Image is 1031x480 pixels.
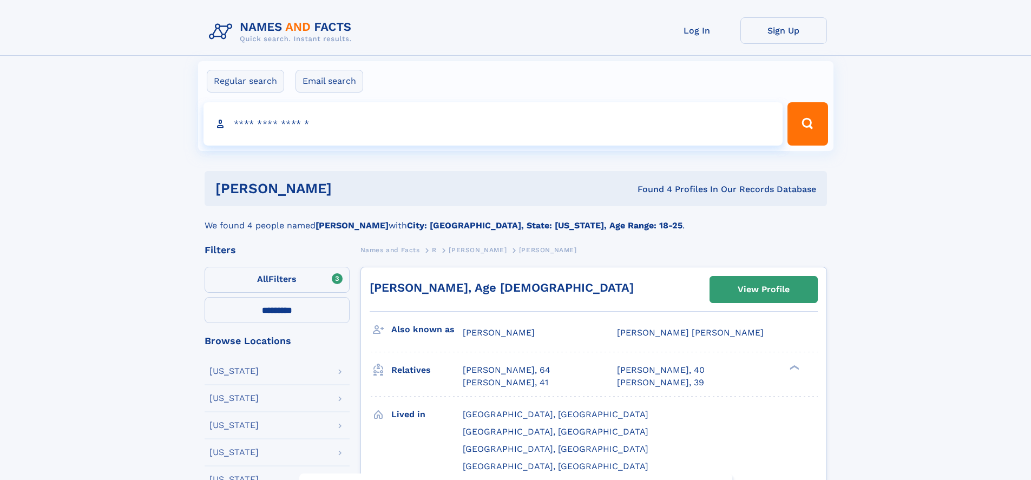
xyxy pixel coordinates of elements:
[463,409,648,419] span: [GEOGRAPHIC_DATA], [GEOGRAPHIC_DATA]
[205,206,827,232] div: We found 4 people named with .
[463,327,535,338] span: [PERSON_NAME]
[463,426,648,437] span: [GEOGRAPHIC_DATA], [GEOGRAPHIC_DATA]
[617,377,704,389] a: [PERSON_NAME], 39
[463,377,548,389] a: [PERSON_NAME], 41
[209,421,259,430] div: [US_STATE]
[209,394,259,403] div: [US_STATE]
[205,267,350,293] label: Filters
[617,364,705,376] a: [PERSON_NAME], 40
[463,364,550,376] a: [PERSON_NAME], 64
[787,102,828,146] button: Search Button
[432,246,437,254] span: R
[449,243,507,257] a: [PERSON_NAME]
[370,281,634,294] a: [PERSON_NAME], Age [DEMOGRAPHIC_DATA]
[391,361,463,379] h3: Relatives
[484,183,816,195] div: Found 4 Profiles In Our Records Database
[463,461,648,471] span: [GEOGRAPHIC_DATA], [GEOGRAPHIC_DATA]
[295,70,363,93] label: Email search
[207,70,284,93] label: Regular search
[205,17,360,47] img: Logo Names and Facts
[463,444,648,454] span: [GEOGRAPHIC_DATA], [GEOGRAPHIC_DATA]
[407,220,682,231] b: City: [GEOGRAPHIC_DATA], State: [US_STATE], Age Range: 18-25
[617,327,764,338] span: [PERSON_NAME] [PERSON_NAME]
[449,246,507,254] span: [PERSON_NAME]
[316,220,389,231] b: [PERSON_NAME]
[391,320,463,339] h3: Also known as
[654,17,740,44] a: Log In
[432,243,437,257] a: R
[203,102,783,146] input: search input
[738,277,790,302] div: View Profile
[787,364,800,371] div: ❯
[205,245,350,255] div: Filters
[209,367,259,376] div: [US_STATE]
[740,17,827,44] a: Sign Up
[209,448,259,457] div: [US_STATE]
[710,277,817,303] a: View Profile
[205,336,350,346] div: Browse Locations
[391,405,463,424] h3: Lived in
[215,182,485,195] h1: [PERSON_NAME]
[360,243,420,257] a: Names and Facts
[257,274,268,284] span: All
[519,246,577,254] span: [PERSON_NAME]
